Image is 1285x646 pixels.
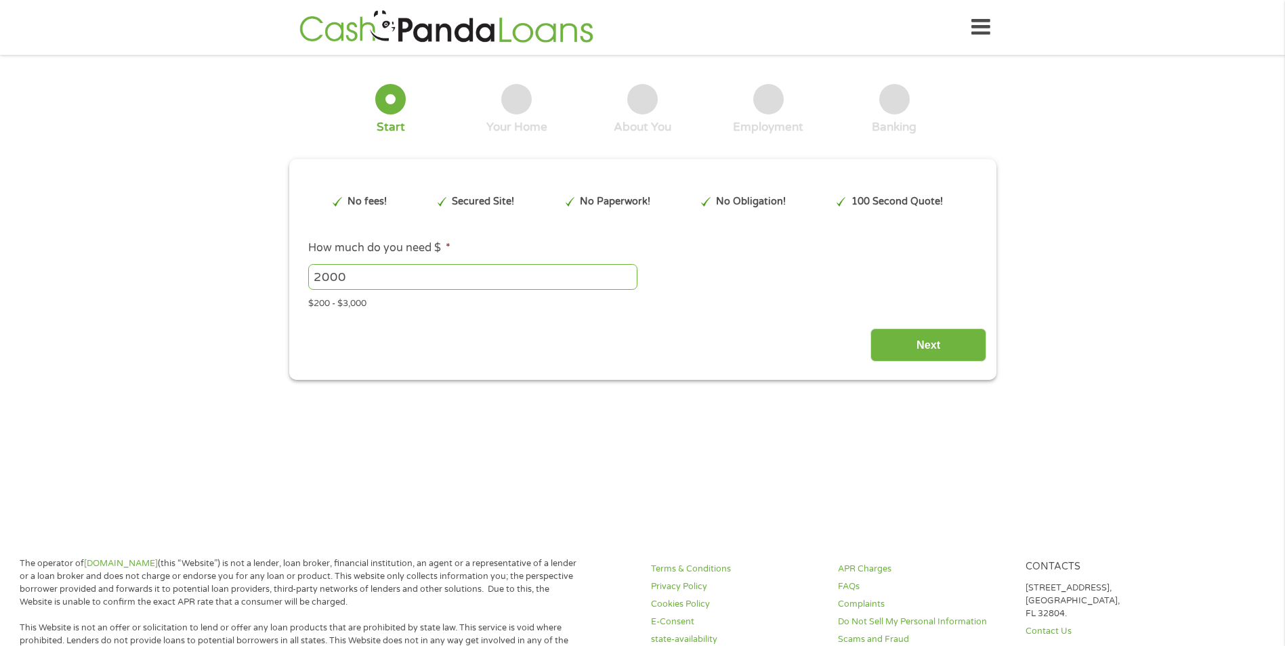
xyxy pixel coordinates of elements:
a: Terms & Conditions [651,563,822,576]
label: How much do you need $ [308,241,450,255]
p: [STREET_ADDRESS], [GEOGRAPHIC_DATA], FL 32804. [1026,582,1196,620]
div: About You [614,120,671,135]
div: Start [377,120,405,135]
p: 100 Second Quote! [851,194,943,209]
p: No Paperwork! [580,194,650,209]
img: GetLoanNow Logo [295,8,597,47]
a: FAQs [838,580,1009,593]
a: Complaints [838,598,1009,611]
a: APR Charges [838,563,1009,576]
div: $200 - $3,000 [308,293,976,311]
a: Contact Us [1026,625,1196,638]
a: Do Not Sell My Personal Information [838,616,1009,628]
p: The operator of (this “Website”) is not a lender, loan broker, financial institution, an agent or... [20,557,582,609]
p: No Obligation! [716,194,786,209]
a: Cookies Policy [651,598,822,611]
div: Banking [872,120,917,135]
h4: Contacts [1026,561,1196,574]
a: Privacy Policy [651,580,822,593]
p: No fees! [347,194,387,209]
p: Secured Site! [452,194,514,209]
div: Employment [733,120,803,135]
a: [DOMAIN_NAME] [84,558,158,569]
a: E-Consent [651,616,822,628]
input: Next [870,328,986,362]
div: Your Home [486,120,547,135]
